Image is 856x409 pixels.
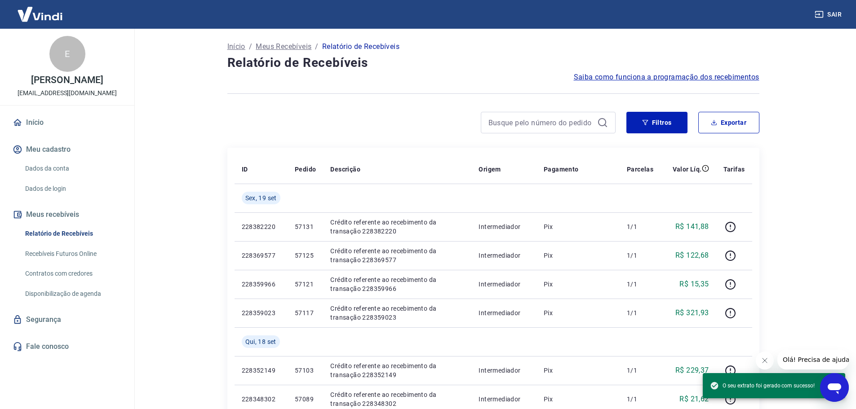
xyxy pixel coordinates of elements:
[295,308,316,317] p: 57117
[756,352,774,369] iframe: Fechar mensagem
[675,308,709,318] p: R$ 321,93
[242,280,280,289] p: 228359966
[242,251,280,260] p: 228369577
[627,222,653,231] p: 1/1
[295,165,316,174] p: Pedido
[479,395,529,404] p: Intermediador
[488,116,594,129] input: Busque pelo número do pedido
[227,54,759,72] h4: Relatório de Recebíveis
[11,205,124,224] button: Meus recebíveis
[22,180,124,198] a: Dados de login
[295,280,316,289] p: 57121
[627,280,653,289] p: 1/1
[227,41,245,52] a: Início
[242,366,280,375] p: 228352149
[626,112,687,133] button: Filtros
[245,194,277,202] span: Sex, 19 set
[295,222,316,231] p: 57131
[330,246,464,264] p: Crédito referente ao recebimento da transação 228369577
[544,251,612,260] p: Pix
[242,308,280,317] p: 228359023
[698,112,759,133] button: Exportar
[330,165,360,174] p: Descrição
[479,165,501,174] p: Origem
[479,366,529,375] p: Intermediador
[295,366,316,375] p: 57103
[5,6,75,13] span: Olá! Precisa de ajuda?
[249,41,252,52] p: /
[675,365,709,376] p: R$ 229,37
[544,222,612,231] p: Pix
[479,251,529,260] p: Intermediador
[574,72,759,83] a: Saiba como funciona a programação dos recebimentos
[11,140,124,159] button: Meu cadastro
[675,250,709,261] p: R$ 122,68
[479,308,529,317] p: Intermediador
[627,165,653,174] p: Parcelas
[330,390,464,408] p: Crédito referente ao recebimento da transação 228348302
[544,395,612,404] p: Pix
[11,0,69,28] img: Vindi
[330,361,464,379] p: Crédito referente ao recebimento da transação 228352149
[330,304,464,322] p: Crédito referente ao recebimento da transação 228359023
[723,165,745,174] p: Tarifas
[22,264,124,283] a: Contratos com credores
[820,373,849,402] iframe: Botão para abrir a janela de mensagens
[330,218,464,236] p: Crédito referente ao recebimento da transação 228382220
[49,36,85,72] div: E
[813,6,845,23] button: Sair
[679,279,709,290] p: R$ 15,35
[479,280,529,289] p: Intermediador
[22,159,124,178] a: Dados da conta
[245,337,276,346] span: Qui, 18 set
[627,251,653,260] p: 1/1
[315,41,318,52] p: /
[295,395,316,404] p: 57089
[295,251,316,260] p: 57125
[544,165,579,174] p: Pagamento
[627,366,653,375] p: 1/1
[242,395,280,404] p: 228348302
[675,221,709,232] p: R$ 141,88
[544,366,612,375] p: Pix
[544,280,612,289] p: Pix
[11,337,124,356] a: Fale conosco
[11,113,124,132] a: Início
[242,165,248,174] p: ID
[479,222,529,231] p: Intermediador
[18,88,117,98] p: [EMAIL_ADDRESS][DOMAIN_NAME]
[710,381,815,390] span: O seu extrato foi gerado com sucesso!
[31,75,103,85] p: [PERSON_NAME]
[256,41,311,52] a: Meus Recebíveis
[544,308,612,317] p: Pix
[627,308,653,317] p: 1/1
[11,310,124,330] a: Segurança
[22,285,124,303] a: Disponibilização de agenda
[673,165,702,174] p: Valor Líq.
[242,222,280,231] p: 228382220
[777,350,849,369] iframe: Mensagem da empresa
[22,245,124,263] a: Recebíveis Futuros Online
[330,275,464,293] p: Crédito referente ao recebimento da transação 228359966
[679,394,709,405] p: R$ 21,62
[627,395,653,404] p: 1/1
[322,41,399,52] p: Relatório de Recebíveis
[22,224,124,243] a: Relatório de Recebíveis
